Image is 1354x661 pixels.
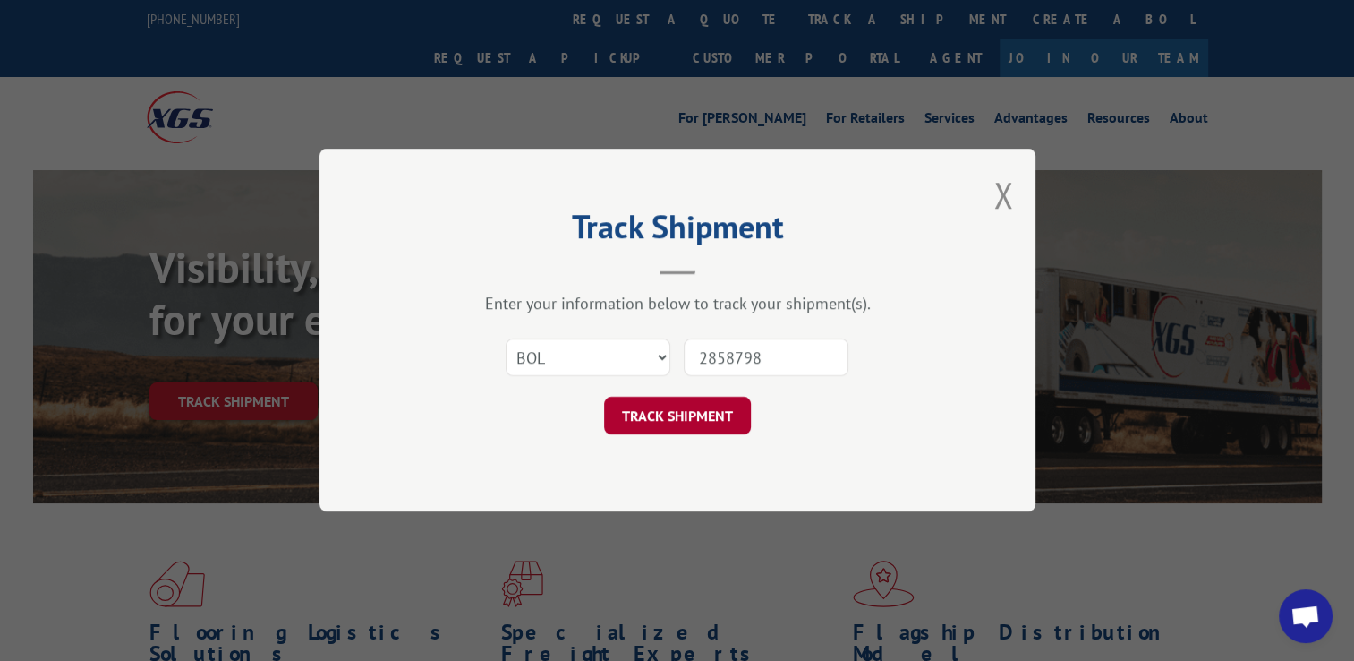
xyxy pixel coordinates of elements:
[604,398,751,435] button: TRACK SHIPMENT
[409,294,946,314] div: Enter your information below to track your shipment(s).
[684,339,848,377] input: Number(s)
[1279,589,1333,643] div: Open chat
[409,214,946,248] h2: Track Shipment
[993,171,1013,219] button: Close modal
